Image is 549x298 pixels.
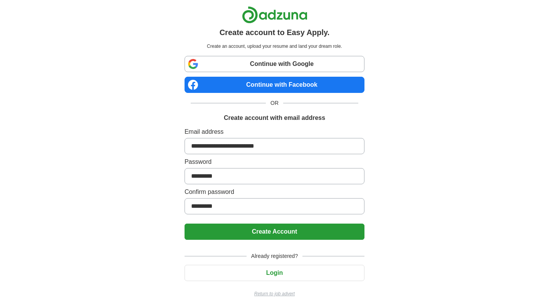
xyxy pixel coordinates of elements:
a: Login [185,269,364,276]
label: Email address [185,127,364,136]
h1: Create account to Easy Apply. [220,27,330,38]
span: OR [266,99,283,107]
a: Continue with Facebook [185,77,364,93]
h1: Create account with email address [224,113,325,123]
label: Confirm password [185,187,364,197]
button: Create Account [185,224,364,240]
button: Login [185,265,364,281]
a: Return to job advert [185,290,364,297]
p: Create an account, upload your resume and land your dream role. [186,43,363,50]
a: Continue with Google [185,56,364,72]
img: Adzuna logo [242,6,307,24]
span: Already registered? [247,252,302,260]
label: Password [185,157,364,167]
